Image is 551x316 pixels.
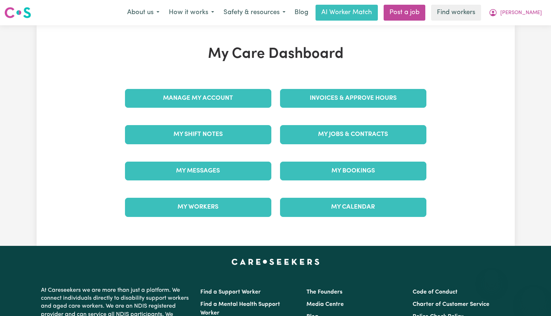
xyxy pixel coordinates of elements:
[280,198,426,217] a: My Calendar
[484,270,499,284] iframe: Close message
[280,162,426,180] a: My Bookings
[125,89,271,108] a: Manage My Account
[121,46,431,63] h1: My Care Dashboard
[164,5,219,20] button: How it works
[413,302,489,307] a: Charter of Customer Service
[122,5,164,20] button: About us
[316,5,378,21] a: AI Worker Match
[4,6,31,19] img: Careseekers logo
[522,287,545,310] iframe: Button to launch messaging window
[431,5,481,21] a: Find workers
[219,5,290,20] button: Safety & resources
[484,5,547,20] button: My Account
[125,198,271,217] a: My Workers
[125,162,271,180] a: My Messages
[500,9,542,17] span: [PERSON_NAME]
[280,89,426,108] a: Invoices & Approve Hours
[231,259,320,265] a: Careseekers home page
[306,302,344,307] a: Media Centre
[384,5,425,21] a: Post a job
[125,125,271,144] a: My Shift Notes
[290,5,313,21] a: Blog
[306,289,342,295] a: The Founders
[4,4,31,21] a: Careseekers logo
[280,125,426,144] a: My Jobs & Contracts
[413,289,458,295] a: Code of Conduct
[200,289,261,295] a: Find a Support Worker
[200,302,280,316] a: Find a Mental Health Support Worker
